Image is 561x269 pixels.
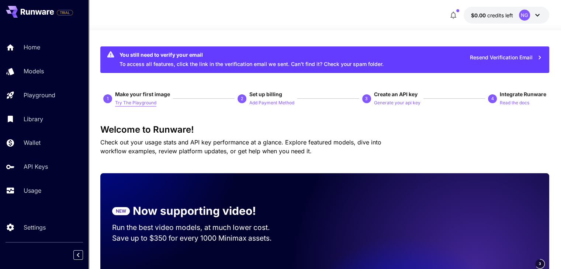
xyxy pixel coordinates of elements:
div: To access all features, click the link in the verification email we sent. Can’t find it? Check yo... [120,49,384,71]
div: You still need to verify your email [120,51,384,59]
p: Now supporting video! [133,203,256,219]
p: Try The Playground [115,99,156,106]
p: Add Payment Method [249,99,294,106]
div: Collapse sidebar [79,248,89,262]
p: Models [24,67,44,76]
p: Settings [24,223,46,232]
div: NG [519,10,530,21]
button: Collapse sidebar [73,250,83,260]
p: 2 [241,95,243,102]
p: Library [24,115,43,123]
button: Try The Playground [115,98,156,107]
span: Set up billing [249,91,282,97]
button: Read the docs [500,98,529,107]
p: Save up to $350 for every 1000 Minimax assets. [112,233,284,244]
span: Integrate Runware [500,91,546,97]
span: TRIAL [57,10,73,15]
button: Add Payment Method [249,98,294,107]
p: Generate your api key [374,99,420,106]
p: Usage [24,186,41,195]
p: Home [24,43,40,52]
div: $0.00 [471,11,513,19]
p: Read the docs [500,99,529,106]
span: Make your first image [115,91,170,97]
span: Check out your usage stats and API key performance at a glance. Explore featured models, dive int... [100,139,381,155]
button: Resend Verification Email [466,50,546,65]
p: Playground [24,91,55,99]
button: Generate your api key [374,98,420,107]
p: NEW [116,208,126,214]
span: credits left [487,12,513,18]
p: 4 [491,95,494,102]
p: API Keys [24,162,48,171]
span: Add your payment card to enable full platform functionality. [57,8,73,17]
span: $0.00 [471,12,487,18]
h3: Welcome to Runware! [100,125,549,135]
p: Run the best video models, at much lower cost. [112,222,284,233]
span: Create an API key [374,91,418,97]
p: 3 [365,95,368,102]
p: Wallet [24,138,41,147]
span: 3 [539,261,541,266]
p: 1 [107,95,109,102]
button: $0.00NG [464,7,549,24]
